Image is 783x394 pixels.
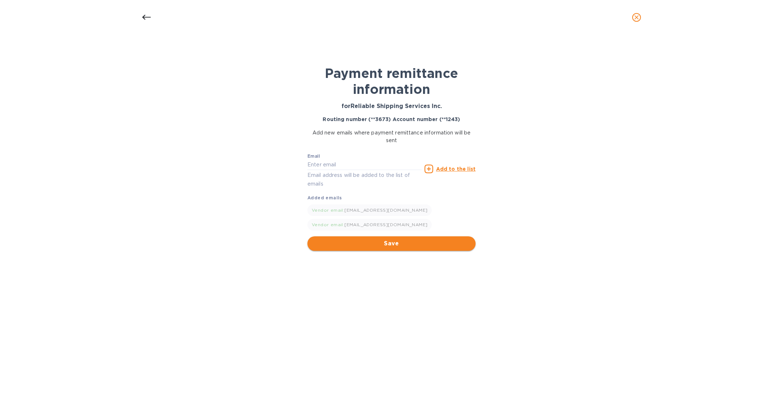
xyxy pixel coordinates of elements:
button: Save [307,236,476,251]
p: Add new emails where payment remittance information will be sent [307,129,476,144]
b: Routing number (**3673) Account number (**1243) [323,116,460,122]
label: Email [307,154,320,158]
span: Save [313,239,470,248]
h3: for Reliable Shipping Services Inc. [307,103,476,110]
u: Add to the list [436,166,476,172]
input: Enter email [307,159,422,170]
p: Email address will be added to the list of emails [307,171,422,188]
b: Payment remittance information [325,65,458,97]
button: close [628,9,645,26]
b: Added emails [307,195,342,200]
